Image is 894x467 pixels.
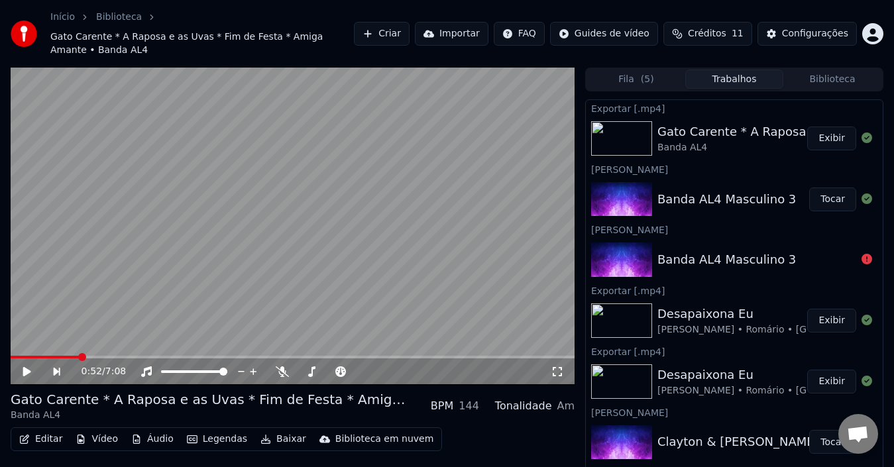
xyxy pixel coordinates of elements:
div: [PERSON_NAME] • Romário • [GEOGRAPHIC_DATA] [657,384,893,397]
button: Importar [415,22,488,46]
div: [PERSON_NAME] [586,404,883,420]
span: ( 5 ) [641,73,654,86]
button: Legendas [182,430,252,448]
div: Exportar [.mp4] [586,343,883,359]
div: Desapaixona Eu [657,305,893,323]
div: [PERSON_NAME] • Romário • [GEOGRAPHIC_DATA] [657,323,893,337]
div: Banda AL4 Masculino 3 [657,190,796,209]
button: Biblioteca [783,70,881,89]
div: Exportar [.mp4] [586,100,883,116]
div: / [82,365,113,378]
button: Criar [354,22,410,46]
button: Editar [14,430,68,448]
button: Fila [587,70,685,89]
button: Exibir [807,370,856,393]
span: Gato Carente * A Raposa e as Uvas * Fim de Festa * Amiga Amante • Banda AL4 [50,30,354,57]
div: Bate-papo aberto [838,414,878,454]
span: 7:08 [105,365,126,378]
button: Exibir [807,309,856,333]
div: [PERSON_NAME] [586,161,883,177]
div: Biblioteca em nuvem [335,433,434,446]
a: Biblioteca [96,11,142,24]
button: Configurações [757,22,857,46]
div: Exportar [.mp4] [586,282,883,298]
div: Configurações [782,27,848,40]
button: Créditos11 [663,22,752,46]
div: Tonalidade [495,398,552,414]
div: Am [557,398,575,414]
div: [PERSON_NAME] [586,221,883,237]
button: Guides de vídeo [550,22,658,46]
div: 144 [459,398,479,414]
img: youka [11,21,37,47]
button: Exibir [807,127,856,150]
button: Tocar [809,430,856,454]
button: Vídeo [70,430,123,448]
a: Início [50,11,75,24]
span: 11 [732,27,744,40]
div: Gato Carente * A Raposa e as Uvas * Fim de Festa * Amiga Amante [11,390,408,409]
nav: breadcrumb [50,11,354,57]
button: Áudio [126,430,179,448]
div: Banda AL4 [11,409,408,422]
button: Tocar [809,187,856,211]
div: Banda AL4 Masculino 3 [657,250,796,269]
div: Desapaixona Eu [657,366,893,384]
button: Baixar [255,430,311,448]
span: Créditos [688,27,726,40]
span: 0:52 [82,365,102,378]
button: Trabalhos [685,70,783,89]
button: FAQ [494,22,545,46]
div: BPM [431,398,453,414]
